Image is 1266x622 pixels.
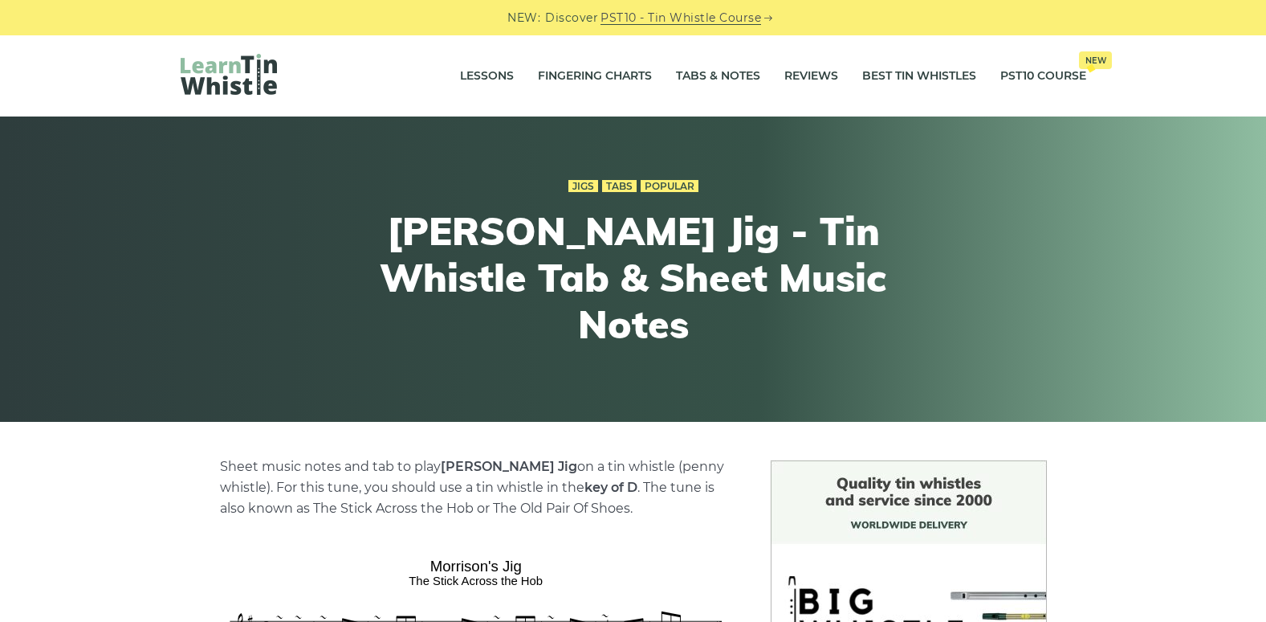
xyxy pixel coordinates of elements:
[538,56,652,96] a: Fingering Charts
[441,459,577,474] strong: [PERSON_NAME] Jig
[181,54,277,95] img: LearnTinWhistle.com
[584,480,637,495] strong: key of D
[1000,56,1086,96] a: PST10 CourseNew
[602,180,637,193] a: Tabs
[784,56,838,96] a: Reviews
[460,56,514,96] a: Lessons
[568,180,598,193] a: Jigs
[676,56,760,96] a: Tabs & Notes
[338,208,929,347] h1: [PERSON_NAME] Jig - Tin Whistle Tab & Sheet Music Notes
[641,180,698,193] a: Popular
[220,456,732,519] p: Sheet music notes and tab to play on a tin whistle (penny whistle). For this tune, you should use...
[1079,51,1112,69] span: New
[862,56,976,96] a: Best Tin Whistles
